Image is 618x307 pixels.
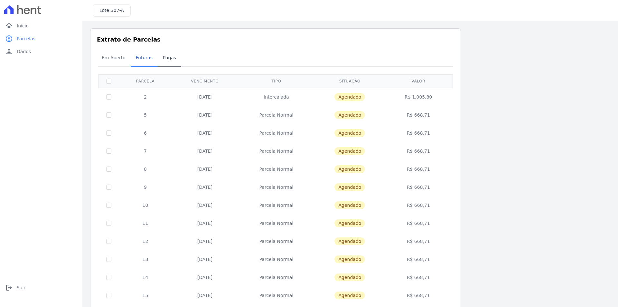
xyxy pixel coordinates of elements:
td: [DATE] [172,214,238,232]
span: Em Aberto [98,51,129,64]
h3: Lote: [99,7,124,14]
td: [DATE] [172,250,238,268]
td: Intercalada [238,88,314,106]
span: Agendado [334,255,365,263]
td: [DATE] [172,124,238,142]
td: 5 [119,106,172,124]
span: Agendado [334,201,365,209]
td: R$ 668,71 [385,160,452,178]
span: Parcelas [17,35,35,42]
td: [DATE] [172,106,238,124]
span: Agendado [334,183,365,191]
td: Parcela Normal [238,196,314,214]
td: R$ 1.005,80 [385,88,452,106]
h3: Extrato de Parcelas [97,35,454,44]
td: Parcela Normal [238,178,314,196]
td: Parcela Normal [238,142,314,160]
i: logout [5,284,13,292]
td: Parcela Normal [238,250,314,268]
td: R$ 668,71 [385,268,452,286]
span: Agendado [334,147,365,155]
td: R$ 668,71 [385,286,452,304]
td: R$ 668,71 [385,196,452,214]
td: [DATE] [172,196,238,214]
th: Valor [385,74,452,88]
span: Agendado [334,111,365,119]
th: Situação [314,74,385,88]
span: Agendado [334,273,365,281]
span: Sair [17,284,25,291]
td: [DATE] [172,142,238,160]
td: [DATE] [172,160,238,178]
a: personDados [3,45,80,58]
td: [DATE] [172,88,238,106]
td: R$ 668,71 [385,142,452,160]
a: paidParcelas [3,32,80,45]
i: paid [5,35,13,43]
td: 9 [119,178,172,196]
td: [DATE] [172,286,238,304]
span: Pagas [159,51,180,64]
th: Parcela [119,74,172,88]
a: homeInício [3,19,80,32]
a: Em Aberto [97,50,131,67]
td: Parcela Normal [238,268,314,286]
td: 6 [119,124,172,142]
i: home [5,22,13,30]
a: logoutSair [3,281,80,294]
td: Parcela Normal [238,160,314,178]
span: 307-A [111,8,124,13]
td: Parcela Normal [238,124,314,142]
span: Agendado [334,219,365,227]
td: 12 [119,232,172,250]
td: 10 [119,196,172,214]
td: R$ 668,71 [385,106,452,124]
a: Futuras [131,50,158,67]
td: 14 [119,268,172,286]
td: [DATE] [172,232,238,250]
span: Agendado [334,93,365,101]
span: Agendado [334,129,365,137]
th: Tipo [238,74,314,88]
span: Dados [17,48,31,55]
td: [DATE] [172,178,238,196]
a: Pagas [158,50,181,67]
span: Futuras [132,51,156,64]
td: Parcela Normal [238,214,314,232]
th: Vencimento [172,74,238,88]
td: Parcela Normal [238,286,314,304]
td: R$ 668,71 [385,250,452,268]
td: 8 [119,160,172,178]
td: R$ 668,71 [385,178,452,196]
span: Agendado [334,165,365,173]
span: Agendado [334,237,365,245]
span: Início [17,23,29,29]
td: R$ 668,71 [385,124,452,142]
td: R$ 668,71 [385,214,452,232]
td: 15 [119,286,172,304]
td: Parcela Normal [238,232,314,250]
td: [DATE] [172,268,238,286]
span: Agendado [334,292,365,299]
td: 11 [119,214,172,232]
td: 13 [119,250,172,268]
i: person [5,48,13,55]
td: 7 [119,142,172,160]
td: R$ 668,71 [385,232,452,250]
td: Parcela Normal [238,106,314,124]
td: 2 [119,88,172,106]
